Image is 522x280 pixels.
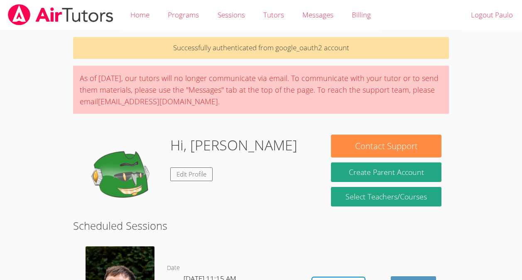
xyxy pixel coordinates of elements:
h1: Hi, [PERSON_NAME] [170,135,297,156]
img: airtutors_banner-c4298cdbf04f3fff15de1276eac7730deb9818008684d7c2e4769d2f7ddbe033.png [7,4,114,25]
a: Edit Profile [170,167,213,181]
p: Successfully authenticated from google_oauth2 account [73,37,449,59]
a: Select Teachers/Courses [331,187,441,206]
button: Create Parent Account [331,162,441,182]
button: Contact Support [331,135,441,157]
img: default.png [81,135,164,218]
div: As of [DATE], our tutors will no longer communicate via email. To communicate with your tutor or ... [73,66,449,114]
h2: Scheduled Sessions [73,218,449,233]
dt: Date [167,263,180,273]
span: Messages [302,10,333,20]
